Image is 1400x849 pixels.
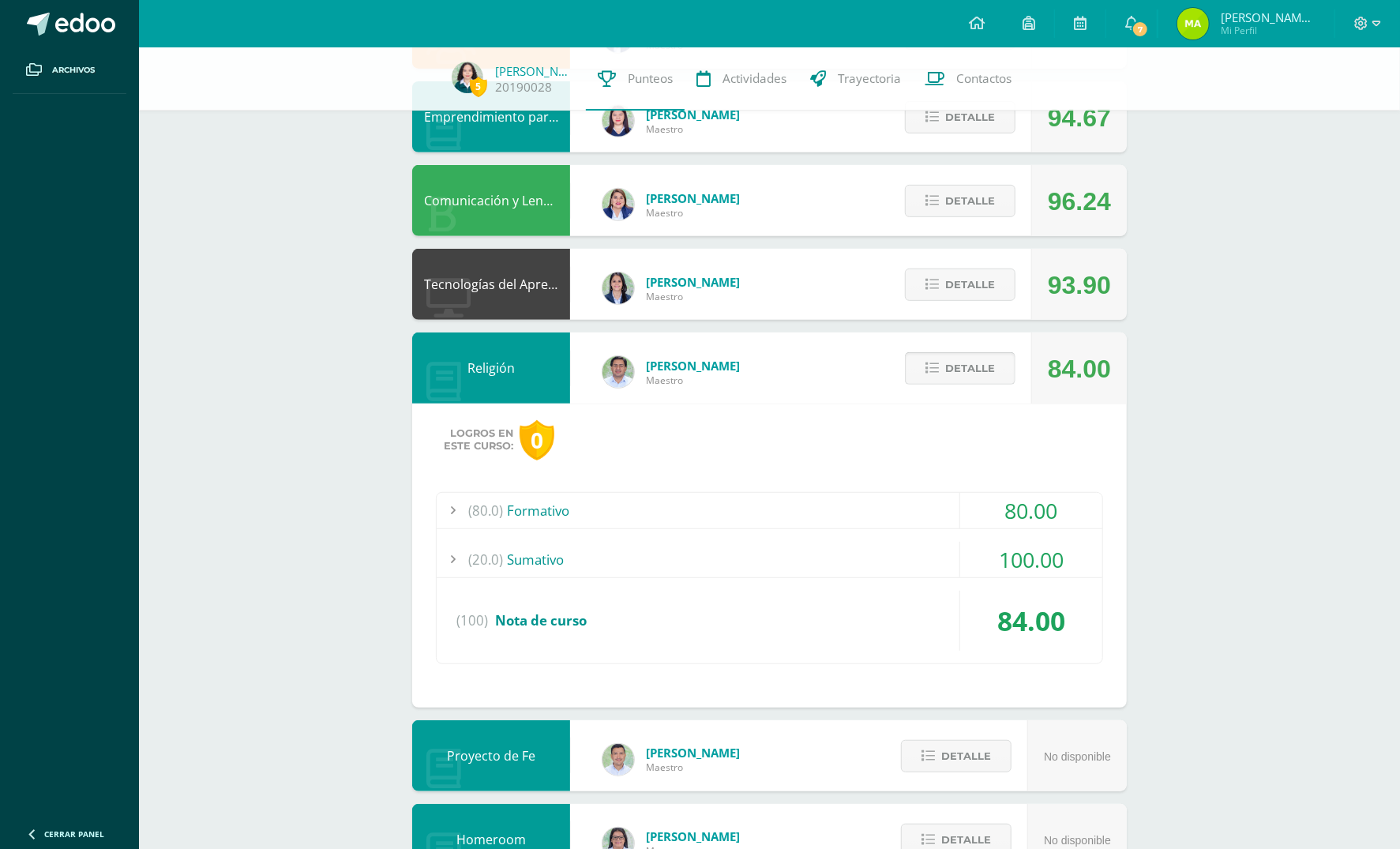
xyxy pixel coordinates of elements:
[495,79,552,96] a: 20190028
[960,591,1102,651] div: 84.00
[1221,24,1316,37] span: Mi Perfil
[646,761,740,774] span: Maestro
[520,420,554,460] div: 0
[628,70,673,87] span: Punteos
[685,47,798,111] a: Actividades
[941,742,991,771] span: Detalle
[602,105,634,137] img: a452c7054714546f759a1a740f2e8572.png
[1132,21,1149,38] span: 7
[646,122,740,136] span: Maestro
[945,103,995,132] span: Detalle
[1048,250,1111,321] div: 93.90
[905,352,1015,385] button: Detalle
[602,189,634,220] img: 97caf0f34450839a27c93473503a1ec1.png
[452,62,483,93] img: 8ec329a60c93d912ff31db991fcd35ce.png
[468,542,503,577] span: (20.0)
[412,249,570,320] div: Tecnologías del Aprendizaje y la Comunicación: Computación
[602,272,634,304] img: 7489ccb779e23ff9f2c3e89c21f82ed0.png
[437,493,1102,528] div: Formativo
[468,493,503,528] span: (80.0)
[586,47,685,111] a: Punteos
[646,274,740,290] span: [PERSON_NAME]
[646,206,740,220] span: Maestro
[905,185,1015,217] button: Detalle
[905,269,1015,301] button: Detalle
[456,591,488,651] span: (100)
[838,70,901,87] span: Trayectoria
[905,101,1015,133] button: Detalle
[646,107,740,122] span: [PERSON_NAME]
[44,828,104,840] span: Cerrar panel
[1044,750,1111,763] span: No disponible
[798,47,913,111] a: Trayectoria
[495,611,587,629] span: Nota de curso
[412,332,570,404] div: Religión
[960,493,1102,528] div: 80.00
[646,290,740,303] span: Maestro
[1048,166,1111,237] div: 96.24
[412,81,570,152] div: Emprendimiento para la Productividad
[470,77,487,96] span: 5
[1044,834,1111,847] span: No disponible
[960,542,1102,577] div: 100.00
[444,427,513,453] span: Logros en este curso:
[646,828,740,844] span: [PERSON_NAME]
[646,190,740,206] span: [PERSON_NAME]
[956,70,1012,87] span: Contactos
[1048,82,1111,153] div: 94.67
[913,47,1023,111] a: Contactos
[52,64,95,77] span: Archivos
[1177,8,1209,39] img: 3bd36b046ae57517a132c7b6c830657d.png
[1048,333,1111,404] div: 84.00
[945,354,995,383] span: Detalle
[646,745,740,761] span: [PERSON_NAME]
[412,165,570,236] div: Comunicación y Lenguaje, Idioma Español
[723,70,786,87] span: Actividades
[495,63,574,79] a: [PERSON_NAME]
[1221,9,1316,25] span: [PERSON_NAME] [PERSON_NAME]
[437,542,1102,577] div: Sumativo
[13,47,126,94] a: Archivos
[646,358,740,374] span: [PERSON_NAME]
[602,744,634,776] img: 585d333ccf69bb1c6e5868c8cef08dba.png
[901,740,1012,772] button: Detalle
[602,356,634,388] img: f767cae2d037801592f2ba1a5db71a2a.png
[646,374,740,387] span: Maestro
[945,270,995,299] span: Detalle
[412,720,570,791] div: Proyecto de Fe
[945,186,995,216] span: Detalle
